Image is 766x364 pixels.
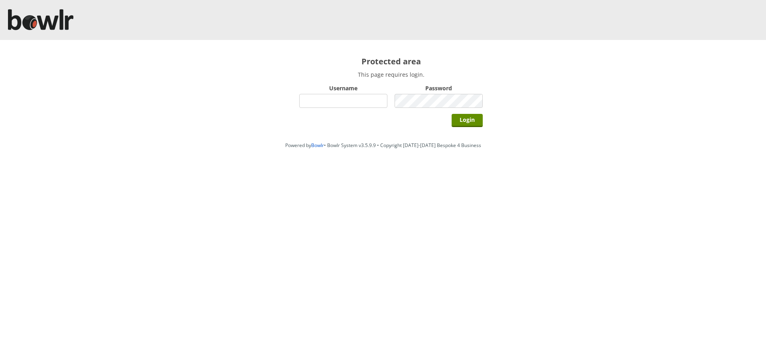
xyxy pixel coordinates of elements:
label: Password [395,84,483,92]
h2: Protected area [299,56,483,67]
span: Powered by • Bowlr System v3.5.9.9 • Copyright [DATE]-[DATE] Bespoke 4 Business [285,142,481,149]
a: Bowlr [311,142,324,149]
p: This page requires login. [299,71,483,78]
label: Username [299,84,387,92]
input: Login [452,114,483,127]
